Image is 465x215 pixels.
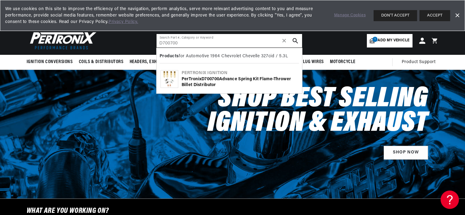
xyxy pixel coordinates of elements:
[419,10,450,21] button: ACCEPT
[283,55,327,69] summary: Spark Plug Wires
[384,146,428,160] a: SHOP NOW
[157,34,302,47] input: Search Part #, Category or Keyword
[79,59,124,65] span: Coils & Distributors
[167,87,428,136] h2: Shop Best Selling Ignition & Exhaust
[330,59,356,65] span: Motorcycle
[130,59,201,65] span: Headers, Exhausts & Components
[327,55,359,69] summary: Motorcycle
[374,10,417,21] button: DON'T ACCEPT
[182,76,298,88] div: PerTronix Advance Spring Kit Flame-Thrower Billet Distributor
[289,34,302,47] button: search button
[160,54,179,58] b: Products
[182,70,298,76] div: Pertronix Ignition
[5,6,326,25] span: We use cookies on this site to improve the efficiency of the navigation, perform analytics, serve...
[27,55,76,69] summary: Ignition Conversions
[452,11,462,20] a: Dismiss Banner
[201,77,219,81] b: D700700
[372,37,378,42] span: 1
[160,51,299,63] div: for Automotive 1964 Chevrolet Chevelle 327cid / 5.3L
[27,59,73,65] span: Ignition Conversions
[127,55,204,69] summary: Headers, Exhausts & Components
[402,59,436,66] span: Product Support
[378,38,409,43] span: Add my vehicle
[109,20,138,24] a: Privacy Policy.
[402,55,439,70] summary: Product Support
[286,59,324,65] span: Spark Plug Wires
[334,12,366,19] a: Manage Cookies
[76,55,127,69] summary: Coils & Distributors
[161,70,178,88] img: PerTronix D700700 Advance Spring Kit Flame-Thrower Billet Distributor
[367,34,412,47] a: 1Add my vehicle
[27,30,97,51] img: Pertronix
